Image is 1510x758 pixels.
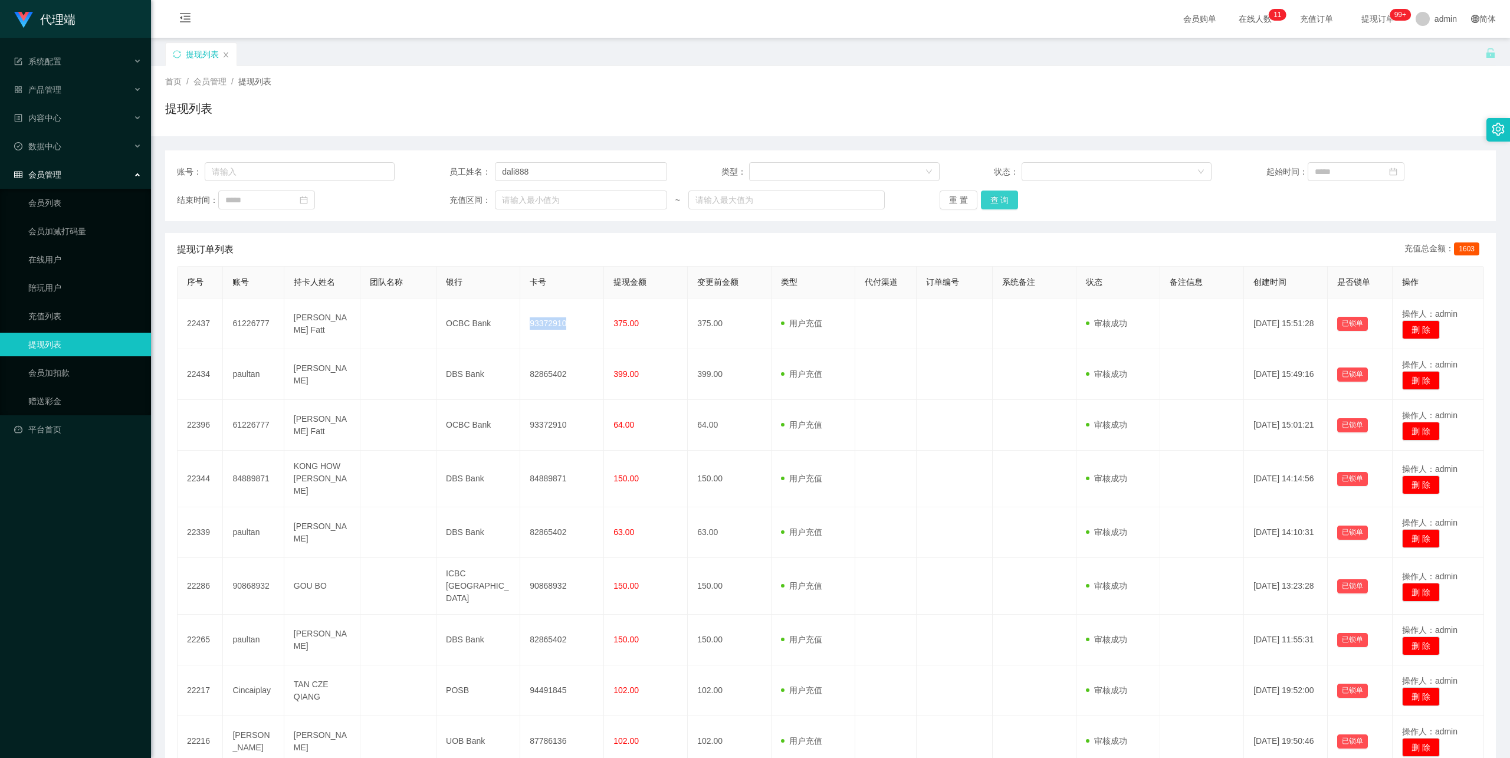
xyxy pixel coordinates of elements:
[697,277,738,287] span: 变更前金额
[223,615,284,665] td: paultan
[1337,367,1368,382] button: 已锁单
[28,389,142,413] a: 赠送彩金
[1492,123,1505,136] i: 图标: setting
[613,635,639,644] span: 150.00
[1471,15,1479,23] i: 图标: global
[721,166,749,178] span: 类型：
[1337,579,1368,593] button: 已锁单
[178,615,223,665] td: 22265
[667,194,688,206] span: ~
[186,77,189,86] span: /
[14,85,61,94] span: 产品管理
[436,298,520,349] td: OCBC Bank
[1233,15,1278,23] span: 在线人数
[1402,687,1440,706] button: 删 除
[223,665,284,716] td: Cincaiplay
[688,191,885,209] input: 请输入最大值为
[1086,369,1127,379] span: 审核成功
[1337,277,1370,287] span: 是否锁单
[1086,527,1127,537] span: 审核成功
[613,685,639,695] span: 102.00
[178,507,223,558] td: 22339
[520,400,604,451] td: 93372910
[284,507,360,558] td: [PERSON_NAME]
[1086,474,1127,483] span: 审核成功
[781,635,822,644] span: 用户充值
[688,507,772,558] td: 63.00
[436,665,520,716] td: POSB
[925,168,933,176] i: 图标: down
[28,219,142,243] a: 会员加减打码量
[520,298,604,349] td: 93372910
[1244,507,1328,558] td: [DATE] 14:10:31
[613,420,634,429] span: 64.00
[177,194,218,206] span: 结束时间：
[1402,572,1458,581] span: 操作人：admin
[530,277,546,287] span: 卡号
[1402,371,1440,390] button: 删 除
[1402,411,1458,420] span: 操作人：admin
[223,349,284,400] td: paultan
[14,57,61,66] span: 系统配置
[449,166,495,178] span: 员工姓名：
[520,451,604,507] td: 84889871
[222,51,229,58] i: 图标: close
[1337,472,1368,486] button: 已锁单
[688,451,772,507] td: 150.00
[14,418,142,441] a: 图标: dashboard平台首页
[1404,242,1484,257] div: 充值总金额：
[284,665,360,716] td: TAN CZE QIANG
[223,400,284,451] td: 61226777
[781,685,822,695] span: 用户充值
[28,248,142,271] a: 在线用户
[1244,451,1328,507] td: [DATE] 14:14:56
[436,558,520,615] td: ICBC [GEOGRAPHIC_DATA]
[165,1,205,38] i: 图标: menu-fold
[223,558,284,615] td: 90868932
[613,581,639,590] span: 150.00
[223,507,284,558] td: paultan
[1273,9,1278,21] p: 1
[613,474,639,483] span: 150.00
[165,100,212,117] h1: 提现列表
[173,50,181,58] i: 图标: sync
[294,277,335,287] span: 持卡人姓名
[28,333,142,356] a: 提现列表
[1402,518,1458,527] span: 操作人：admin
[688,615,772,665] td: 150.00
[28,191,142,215] a: 会员列表
[688,298,772,349] td: 375.00
[495,162,667,181] input: 请输入
[688,558,772,615] td: 150.00
[436,615,520,665] td: DBS Bank
[231,77,234,86] span: /
[1402,625,1458,635] span: 操作人：admin
[14,14,75,24] a: 代理端
[178,451,223,507] td: 22344
[865,277,898,287] span: 代付渠道
[1244,349,1328,400] td: [DATE] 15:49:16
[284,349,360,400] td: [PERSON_NAME]
[436,507,520,558] td: DBS Bank
[613,527,634,537] span: 63.00
[613,736,639,746] span: 102.00
[1002,277,1035,287] span: 系统备注
[177,166,205,178] span: 账号：
[300,196,308,204] i: 图标: calendar
[781,581,822,590] span: 用户充值
[1454,242,1479,255] span: 1603
[14,142,22,150] i: 图标: check-circle-o
[14,170,61,179] span: 会员管理
[1086,581,1127,590] span: 审核成功
[284,558,360,615] td: GOU BO
[14,12,33,28] img: logo.9652507e.png
[1337,317,1368,331] button: 已锁单
[284,615,360,665] td: [PERSON_NAME]
[1402,475,1440,494] button: 删 除
[688,349,772,400] td: 399.00
[187,277,203,287] span: 序号
[1402,676,1458,685] span: 操作人：admin
[28,276,142,300] a: 陪玩用户
[1086,635,1127,644] span: 审核成功
[1390,9,1411,21] sup: 1167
